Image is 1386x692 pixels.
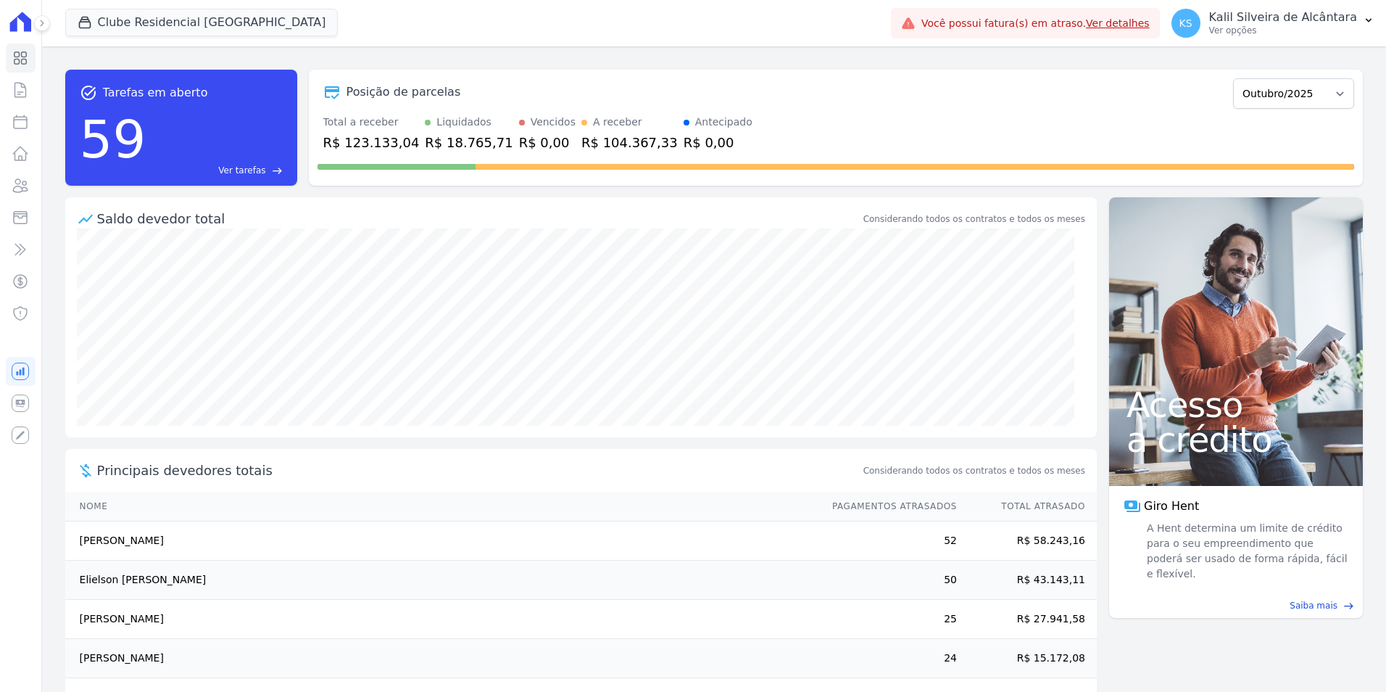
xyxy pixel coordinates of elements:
div: Liquidados [436,115,491,130]
button: Clube Residencial [GEOGRAPHIC_DATA] [65,9,339,36]
span: Saiba mais [1290,599,1337,612]
span: Considerando todos os contratos e todos os meses [863,464,1085,477]
div: Vencidos [531,115,576,130]
div: R$ 123.133,04 [323,133,420,152]
td: [PERSON_NAME] [65,639,818,678]
span: east [1343,601,1354,611]
span: A Hent determina um limite de crédito para o seu empreendimento que poderá ser usado de forma ráp... [1144,521,1348,582]
td: R$ 15.172,08 [958,639,1097,678]
div: Considerando todos os contratos e todos os meses [863,213,1085,226]
td: [PERSON_NAME] [65,522,818,561]
td: 24 [818,639,958,678]
span: Ver tarefas [218,164,265,177]
div: Saldo devedor total [97,209,860,228]
span: Giro Hent [1144,498,1199,515]
div: Posição de parcelas [346,83,461,101]
div: Antecipado [695,115,752,130]
td: 50 [818,561,958,600]
div: R$ 104.367,33 [581,133,678,152]
td: 52 [818,522,958,561]
span: a crédito [1126,422,1345,457]
div: A receber [593,115,642,130]
p: Ver opções [1209,25,1357,36]
span: KS [1179,18,1192,28]
span: Você possui fatura(s) em atraso. [921,16,1150,31]
th: Pagamentos Atrasados [818,492,958,522]
div: R$ 18.765,71 [425,133,513,152]
span: Tarefas em aberto [103,84,208,102]
span: east [272,165,283,176]
div: R$ 0,00 [519,133,576,152]
a: Saiba mais east [1118,599,1354,612]
div: Total a receber [323,115,420,130]
td: R$ 58.243,16 [958,522,1097,561]
div: 59 [80,102,146,177]
td: R$ 43.143,11 [958,561,1097,600]
a: Ver detalhes [1086,17,1150,29]
td: 25 [818,600,958,639]
span: Principais devedores totais [97,461,860,480]
th: Nome [65,492,818,522]
td: [PERSON_NAME] [65,600,818,639]
a: Ver tarefas east [152,164,282,177]
div: R$ 0,00 [684,133,752,152]
span: Acesso [1126,387,1345,422]
span: task_alt [80,84,97,102]
th: Total Atrasado [958,492,1097,522]
td: Elielson [PERSON_NAME] [65,561,818,600]
td: R$ 27.941,58 [958,600,1097,639]
p: Kalil Silveira de Alcântara [1209,10,1357,25]
button: KS Kalil Silveira de Alcântara Ver opções [1160,3,1386,44]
